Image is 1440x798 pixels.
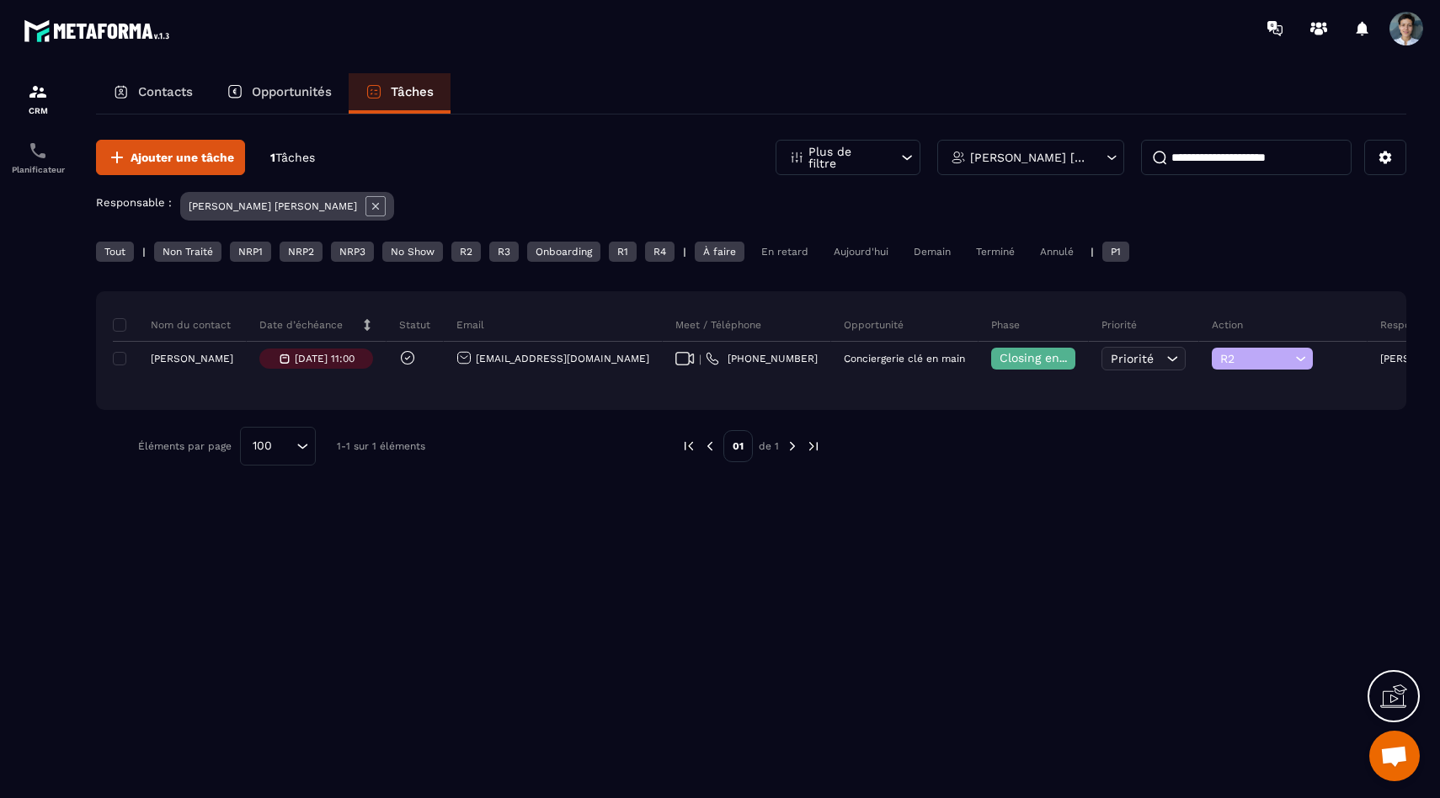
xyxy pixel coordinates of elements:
span: Ajouter une tâche [131,149,234,166]
div: NRP3 [331,242,374,262]
p: 1-1 sur 1 éléments [337,440,425,452]
div: À faire [695,242,744,262]
p: CRM [4,106,72,115]
p: Tâches [391,84,434,99]
img: logo [24,15,175,46]
p: Plus de filtre [808,146,883,169]
p: de 1 [759,439,779,453]
a: Tâches [349,73,451,114]
p: Opportunité [844,318,904,332]
p: Statut [399,318,430,332]
span: Priorité [1111,352,1154,365]
p: | [1091,246,1094,258]
div: Non Traité [154,242,221,262]
p: Planificateur [4,165,72,174]
div: R3 [489,242,519,262]
div: NRP2 [280,242,323,262]
img: prev [702,439,717,454]
div: Terminé [968,242,1023,262]
p: Action [1212,318,1243,332]
div: En retard [753,242,817,262]
p: Opportunités [252,84,332,99]
img: next [806,439,821,454]
img: next [785,439,800,454]
p: [PERSON_NAME] [PERSON_NAME] [189,200,357,212]
input: Search for option [278,437,292,455]
img: formation [28,82,48,102]
div: Onboarding [527,242,600,262]
span: 100 [247,437,278,455]
a: Contacts [96,73,210,114]
div: NRP1 [230,242,271,262]
div: Tout [96,242,134,262]
p: Phase [991,318,1020,332]
p: Priorité [1101,318,1137,332]
span: Tâches [275,151,315,164]
div: Search for option [240,427,316,465]
p: Éléments par page [138,440,232,452]
div: Aujourd'hui [825,242,897,262]
p: 1 [270,150,315,166]
div: Ouvrir le chat [1369,731,1420,781]
div: R2 [451,242,481,262]
span: | [699,353,701,365]
a: Opportunités [210,73,349,114]
p: 01 [723,430,753,462]
p: | [142,246,146,258]
div: R1 [609,242,637,262]
div: P1 [1102,242,1129,262]
div: No Show [382,242,443,262]
div: Demain [905,242,959,262]
img: scheduler [28,141,48,161]
p: Contacts [138,84,193,99]
p: Responsable : [96,196,172,209]
div: Annulé [1032,242,1082,262]
div: R4 [645,242,675,262]
p: | [683,246,686,258]
button: Ajouter une tâche [96,140,245,175]
p: Nom du contact [117,318,231,332]
img: prev [681,439,696,454]
span: Closing en cours [1000,351,1096,364]
p: Meet / Téléphone [675,318,761,332]
p: Date d’échéance [259,318,343,332]
a: schedulerschedulerPlanificateur [4,128,72,187]
span: R2 [1220,352,1291,365]
p: [PERSON_NAME] [151,353,233,364]
a: formationformationCRM [4,69,72,128]
p: [DATE] 11:00 [295,353,355,364]
p: [PERSON_NAME] [PERSON_NAME] [970,152,1087,163]
p: Email [456,318,484,332]
p: Conciergerie clé en main [844,353,965,364]
a: [PHONE_NUMBER] [706,352,818,365]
